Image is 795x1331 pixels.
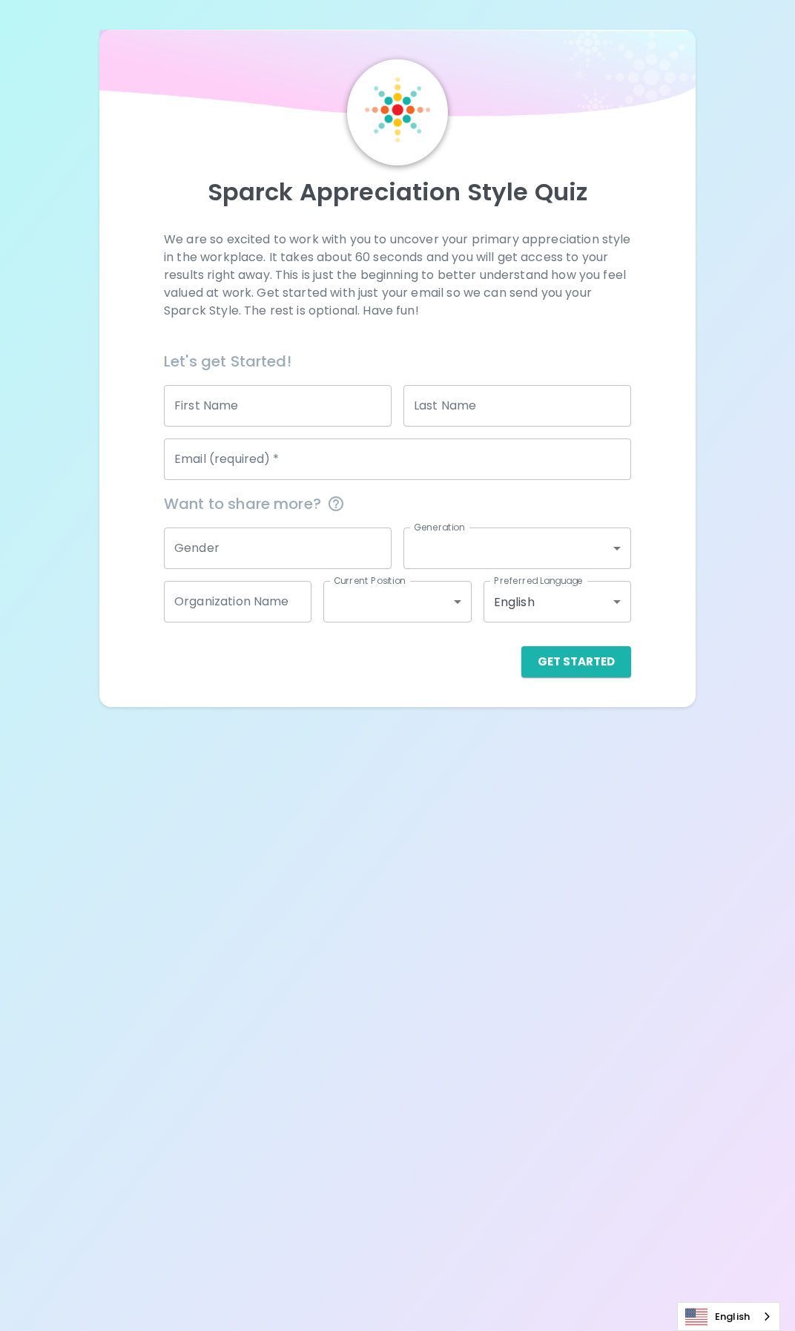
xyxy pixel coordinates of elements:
[414,521,465,533] label: Generation
[494,574,583,587] label: Preferred Language
[484,581,631,622] div: English
[521,646,631,677] button: Get Started
[164,349,631,373] h6: Let's get Started!
[164,492,631,516] span: Want to share more?
[678,1303,779,1330] a: English
[164,231,631,320] p: We are so excited to work with you to uncover your primary appreciation style in the workplace. I...
[99,30,696,124] img: wave
[365,77,430,142] img: Sparck Logo
[677,1302,780,1331] div: Language
[117,177,678,207] p: Sparck Appreciation Style Quiz
[677,1302,780,1331] aside: Language selected: English
[327,495,345,513] svg: This information is completely confidential and only used for aggregated appreciation studies at ...
[334,574,406,587] label: Current Position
